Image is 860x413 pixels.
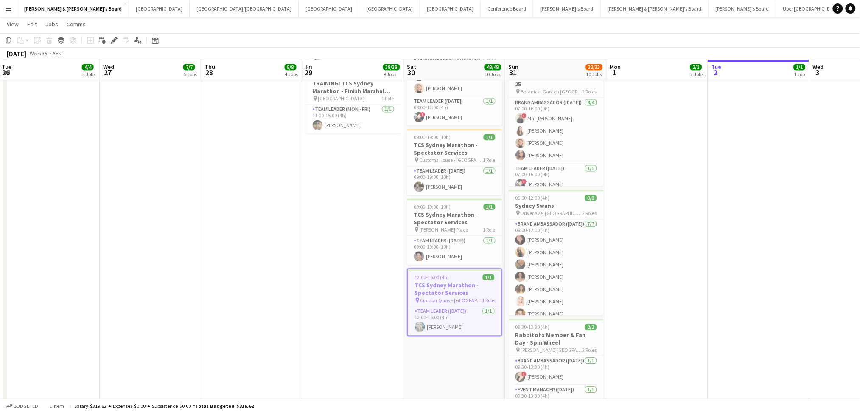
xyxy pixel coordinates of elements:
[586,71,602,77] div: 10 Jobs
[285,64,297,70] span: 8/8
[359,0,420,17] button: [GEOGRAPHIC_DATA]
[509,202,604,209] h3: Sydney Swans
[306,79,401,95] h3: TRAINING: TCS Sydney Marathon - Finish Marshal Crew
[7,20,19,28] span: View
[509,219,604,322] app-card-role: Brand Ambassador ([DATE])7/708:00-12:00 (4h)[PERSON_NAME][PERSON_NAME][PERSON_NAME][PERSON_NAME][...
[103,63,114,71] span: Wed
[82,71,95,77] div: 3 Jobs
[813,63,824,71] span: Wed
[384,71,400,77] div: 9 Jobs
[509,98,604,164] app-card-role: Brand Ambassador ([DATE])4/407:00-16:00 (9h)!Ma. [PERSON_NAME][PERSON_NAME][PERSON_NAME][PERSON_N...
[53,50,64,57] div: AEST
[415,274,449,280] span: 12:00-16:00 (4h)
[509,60,604,186] div: 07:00-16:00 (9h)5/5Yo Pro @ SYDNEY MARATHON 25 Botanical Garden [GEOGRAPHIC_DATA]2 RolesBrand Amb...
[601,0,709,17] button: [PERSON_NAME] & [PERSON_NAME]'s Board
[318,95,365,102] span: [GEOGRAPHIC_DATA]
[382,95,394,102] span: 1 Role
[204,63,215,71] span: Thu
[609,68,621,77] span: 1
[794,71,805,77] div: 1 Job
[285,71,298,77] div: 4 Jobs
[484,204,496,210] span: 1/1
[522,371,527,376] span: !
[509,331,604,346] h3: Rabbitohs Member & Fan Day - Spin Wheel
[47,403,67,409] span: 1 item
[129,0,190,17] button: [GEOGRAPHIC_DATA]
[483,226,496,233] span: 1 Role
[776,0,848,17] button: Uber [GEOGRAPHIC_DATA]
[407,129,502,195] app-job-card: 09:00-19:00 (10h)1/1TCS Sydney Marathon - Spectator Services Customs House - [GEOGRAPHIC_DATA]1 R...
[407,63,417,71] span: Sat
[710,68,722,77] span: 2
[521,210,583,216] span: Driver Ave, [GEOGRAPHIC_DATA]
[306,105,401,133] app-card-role: Team Leader (Mon - Fri)1/111:00-15:00 (4h)[PERSON_NAME]
[420,226,468,233] span: [PERSON_NAME] Place
[306,67,401,133] app-job-card: 11:00-15:00 (4h)1/1TRAINING: TCS Sydney Marathon - Finish Marshal Crew [GEOGRAPHIC_DATA]1 RoleTea...
[82,64,94,70] span: 4/4
[509,190,604,315] app-job-card: 08:00-12:00 (4h)8/8Sydney Swans Driver Ave, [GEOGRAPHIC_DATA]2 RolesBrand Ambassador ([DATE])7/70...
[17,0,129,17] button: [PERSON_NAME] & [PERSON_NAME]'s Board
[407,166,502,195] app-card-role: Team Leader ([DATE])1/109:00-19:00 (10h)[PERSON_NAME]
[521,88,583,95] span: Botanical Garden [GEOGRAPHIC_DATA]
[483,274,495,280] span: 1/1
[521,347,583,353] span: [PERSON_NAME][GEOGRAPHIC_DATA]
[195,403,254,409] span: Total Budgeted $319.62
[383,64,400,70] span: 38/38
[27,20,37,28] span: Edit
[414,134,451,140] span: 09:00-19:00 (10h)
[420,0,481,17] button: [GEOGRAPHIC_DATA]
[414,204,451,210] span: 09:00-19:00 (10h)
[515,324,550,330] span: 09:30-13:30 (4h)
[481,0,533,17] button: Conference Board
[509,73,604,88] h3: Yo Pro @ SYDNEY MARATHON 25
[712,63,722,71] span: Tue
[183,64,195,70] span: 7/7
[190,0,299,17] button: [GEOGRAPHIC_DATA]/[GEOGRAPHIC_DATA]
[420,157,483,163] span: Customs House - [GEOGRAPHIC_DATA]
[586,64,603,70] span: 32/33
[522,113,527,118] span: !
[691,71,704,77] div: 2 Jobs
[522,179,527,184] span: !
[306,63,313,71] span: Fri
[28,50,49,57] span: Week 35
[2,63,11,71] span: Tue
[509,356,604,385] app-card-role: Brand Ambassador ([DATE])1/109:30-13:30 (4h)![PERSON_NAME]
[74,403,254,409] div: Salary $319.62 + Expenses $0.00 + Subsistence $0.00 =
[585,195,597,201] span: 8/8
[420,112,426,117] span: !
[24,19,40,30] a: Edit
[102,68,114,77] span: 27
[406,68,417,77] span: 30
[299,0,359,17] button: [GEOGRAPHIC_DATA]
[14,403,38,409] span: Budgeted
[812,68,824,77] span: 3
[485,71,501,77] div: 10 Jobs
[3,19,22,30] a: View
[407,96,502,125] app-card-role: Team Leader ([DATE])1/108:00-12:00 (4h)![PERSON_NAME]
[305,68,313,77] span: 29
[583,210,597,216] span: 2 Roles
[583,347,597,353] span: 2 Roles
[407,198,502,265] app-job-card: 09:00-19:00 (10h)1/1TCS Sydney Marathon - Spectator Services [PERSON_NAME] Place1 RoleTeam Leader...
[509,63,519,71] span: Sun
[420,297,482,303] span: Circular Quay - [GEOGRAPHIC_DATA] - [GEOGRAPHIC_DATA]
[42,19,62,30] a: Jobs
[408,306,501,335] app-card-role: Team Leader ([DATE])1/112:00-16:00 (4h)[PERSON_NAME]
[583,88,597,95] span: 2 Roles
[794,64,806,70] span: 1/1
[408,281,501,297] h3: TCS Sydney Marathon - Spectator Services
[407,211,502,226] h3: TCS Sydney Marathon - Spectator Services
[507,68,519,77] span: 31
[610,63,621,71] span: Mon
[533,0,601,17] button: [PERSON_NAME]'s Board
[203,68,215,77] span: 28
[407,268,502,336] app-job-card: 12:00-16:00 (4h)1/1TCS Sydney Marathon - Spectator Services Circular Quay - [GEOGRAPHIC_DATA] - [...
[509,164,604,192] app-card-role: Team Leader ([DATE])1/107:00-16:00 (9h)![PERSON_NAME]
[690,64,702,70] span: 2/2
